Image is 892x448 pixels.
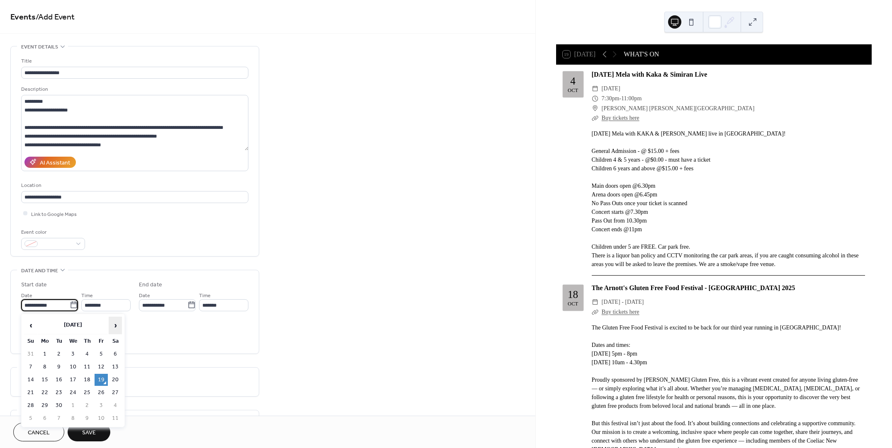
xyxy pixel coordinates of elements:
div: 4 [570,76,576,86]
th: Su [24,335,37,347]
div: ​ [592,94,598,104]
td: 26 [95,387,108,399]
span: Date and time [21,266,58,275]
td: 1 [38,348,51,360]
td: 9 [80,412,94,424]
td: 10 [95,412,108,424]
td: 9 [52,361,66,373]
td: 19 [95,374,108,386]
a: The Arnott's Gluten Free Food Festival - [GEOGRAPHIC_DATA] 2025 [592,284,795,291]
div: AI Assistant [40,158,70,167]
span: 7:30pm [602,94,620,104]
span: - [619,94,621,104]
span: Time [81,291,93,300]
td: 23 [52,387,66,399]
span: Event details [21,43,58,51]
td: 6 [38,412,51,424]
div: Oct [568,301,578,307]
span: / Add Event [36,9,75,25]
td: 29 [38,400,51,412]
td: 10 [66,361,80,373]
th: Fr [95,335,108,347]
div: ​ [592,84,598,94]
td: 11 [109,412,122,424]
div: [DATE] Mela with KAKA & [PERSON_NAME] live in [GEOGRAPHIC_DATA]! General Admission - @ $15.00 + f... [592,129,865,269]
td: 5 [24,412,37,424]
td: 20 [109,374,122,386]
span: Date [139,291,150,300]
span: [DATE] [602,84,620,94]
th: [DATE] [38,317,108,334]
span: › [109,317,122,334]
div: ​ [592,297,598,307]
td: 13 [109,361,122,373]
th: Sa [109,335,122,347]
span: [PERSON_NAME] [PERSON_NAME][GEOGRAPHIC_DATA] [602,104,755,114]
td: 28 [24,400,37,412]
div: Event color [21,228,83,237]
td: 31 [24,348,37,360]
div: Start date [21,281,47,289]
button: Save [68,423,110,441]
span: Link to Google Maps [31,210,77,218]
td: 14 [24,374,37,386]
td: 18 [80,374,94,386]
span: 11:00pm [621,94,642,104]
div: Title [21,57,247,65]
a: Buy tickets here [602,309,639,315]
td: 2 [80,400,94,412]
span: Time [199,291,211,300]
td: 3 [95,400,108,412]
span: Save [82,429,96,437]
td: 16 [52,374,66,386]
td: 30 [52,400,66,412]
th: Mo [38,335,51,347]
td: 1 [66,400,80,412]
td: 7 [24,361,37,373]
td: 15 [38,374,51,386]
div: ​ [592,113,598,123]
button: AI Assistant [24,157,76,168]
span: Cancel [28,429,50,437]
th: We [66,335,80,347]
div: WHAT'S ON [624,49,659,59]
span: Date [21,291,32,300]
div: Description [21,85,247,94]
div: ​ [592,307,598,317]
td: 12 [95,361,108,373]
td: 5 [95,348,108,360]
div: 18 [568,289,578,300]
td: 8 [38,361,51,373]
td: 27 [109,387,122,399]
td: 2 [52,348,66,360]
div: End date [139,281,162,289]
td: 3 [66,348,80,360]
td: 17 [66,374,80,386]
th: Tu [52,335,66,347]
td: 25 [80,387,94,399]
div: Oct [568,88,578,93]
a: [DATE] Mela with Kaka & Simiran Live [592,71,707,78]
td: 22 [38,387,51,399]
button: Cancel [13,423,64,441]
td: 11 [80,361,94,373]
a: Events [10,9,36,25]
div: Location [21,181,247,190]
td: 21 [24,387,37,399]
span: ‹ [24,317,37,334]
td: 4 [109,400,122,412]
td: 7 [52,412,66,424]
td: 6 [109,348,122,360]
a: Buy tickets here [602,115,639,121]
th: Th [80,335,94,347]
div: ​ [592,104,598,114]
td: 24 [66,387,80,399]
span: [DATE] - [DATE] [602,297,644,307]
td: 4 [80,348,94,360]
td: 8 [66,412,80,424]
